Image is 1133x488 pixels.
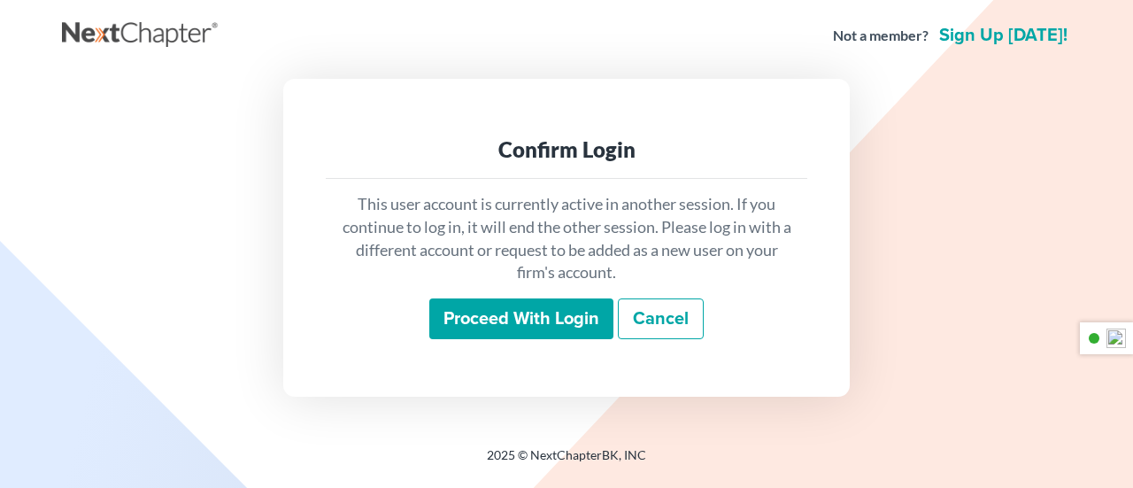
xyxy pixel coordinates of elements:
a: Sign up [DATE]! [936,27,1071,44]
div: Confirm Login [340,136,793,164]
div: 2025 © NextChapterBK, INC [62,446,1071,478]
input: Proceed with login [429,298,613,339]
strong: Not a member? [833,26,929,46]
a: Cancel [618,298,704,339]
p: This user account is currently active in another session. If you continue to log in, it will end ... [340,193,793,284]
